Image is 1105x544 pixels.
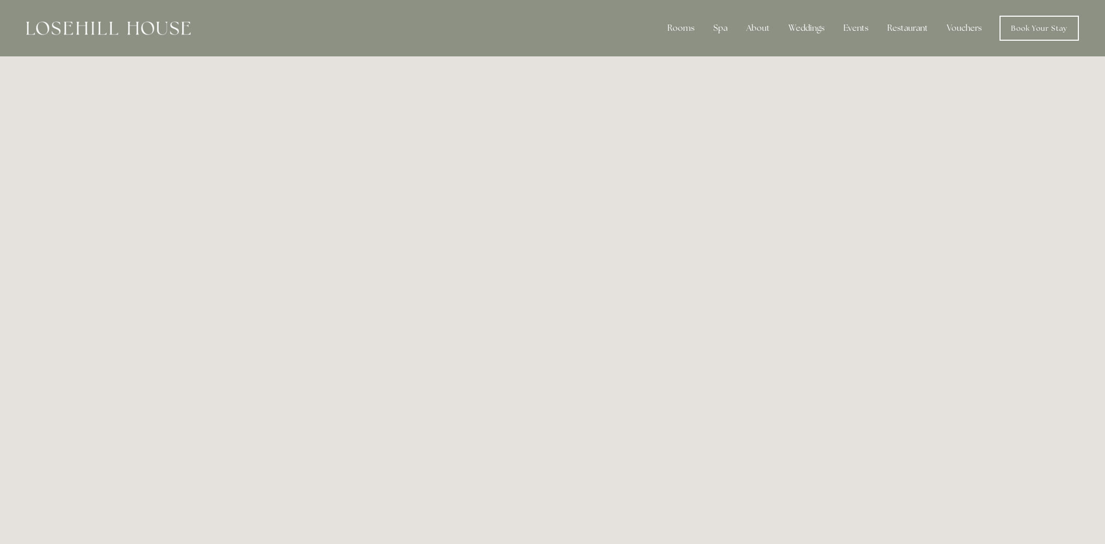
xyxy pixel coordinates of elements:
[738,18,778,39] div: About
[705,18,736,39] div: Spa
[1000,16,1079,41] a: Book Your Stay
[938,18,990,39] a: Vouchers
[835,18,877,39] div: Events
[780,18,833,39] div: Weddings
[659,18,703,39] div: Rooms
[26,21,191,35] img: Losehill House
[879,18,936,39] div: Restaurant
